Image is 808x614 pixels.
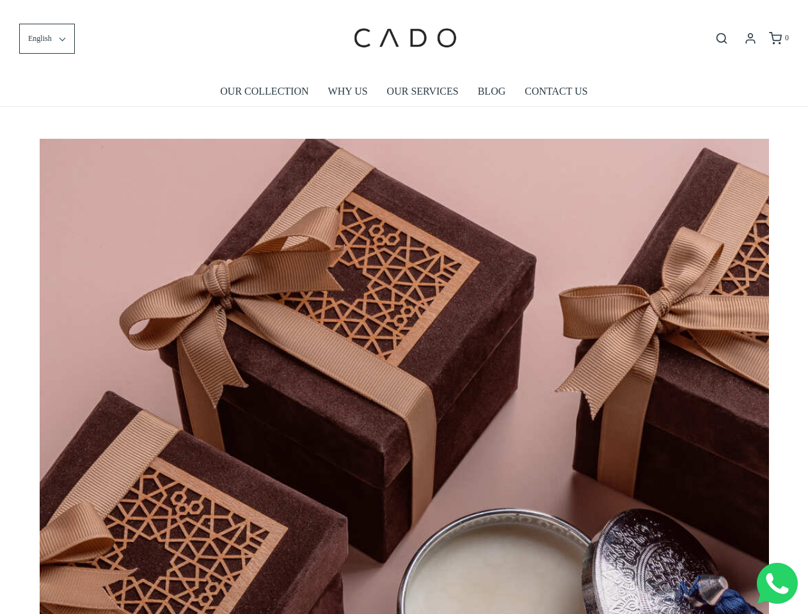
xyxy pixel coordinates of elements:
[19,24,75,54] button: English
[350,10,459,67] img: cadogifting
[365,106,425,116] span: Number of gifts
[365,1,406,12] span: Last name
[328,77,368,106] a: WHY US
[220,77,308,106] a: OUR COLLECTION
[387,77,459,106] a: OUR SERVICES
[785,33,789,42] span: 0
[365,54,428,64] span: Company name
[28,33,52,45] span: English
[478,77,506,106] a: BLOG
[757,563,798,604] img: Whatsapp
[525,77,587,106] a: CONTACT US
[768,32,789,45] a: 0
[710,31,733,45] button: Open search bar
